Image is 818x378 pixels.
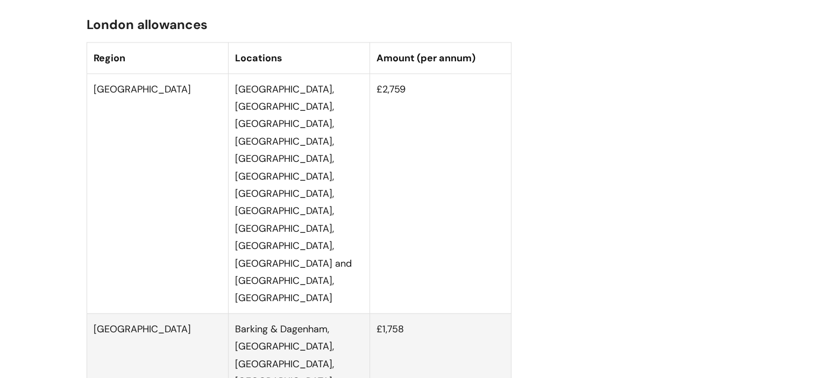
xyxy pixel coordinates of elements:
[369,43,511,74] th: Amount (per annum)
[369,74,511,313] td: £2,759
[87,74,228,313] td: [GEOGRAPHIC_DATA]
[228,43,369,74] th: Locations
[87,43,228,74] th: Region
[228,74,369,313] td: [GEOGRAPHIC_DATA], [GEOGRAPHIC_DATA], [GEOGRAPHIC_DATA], [GEOGRAPHIC_DATA], [GEOGRAPHIC_DATA], [G...
[87,16,208,33] span: London allowances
